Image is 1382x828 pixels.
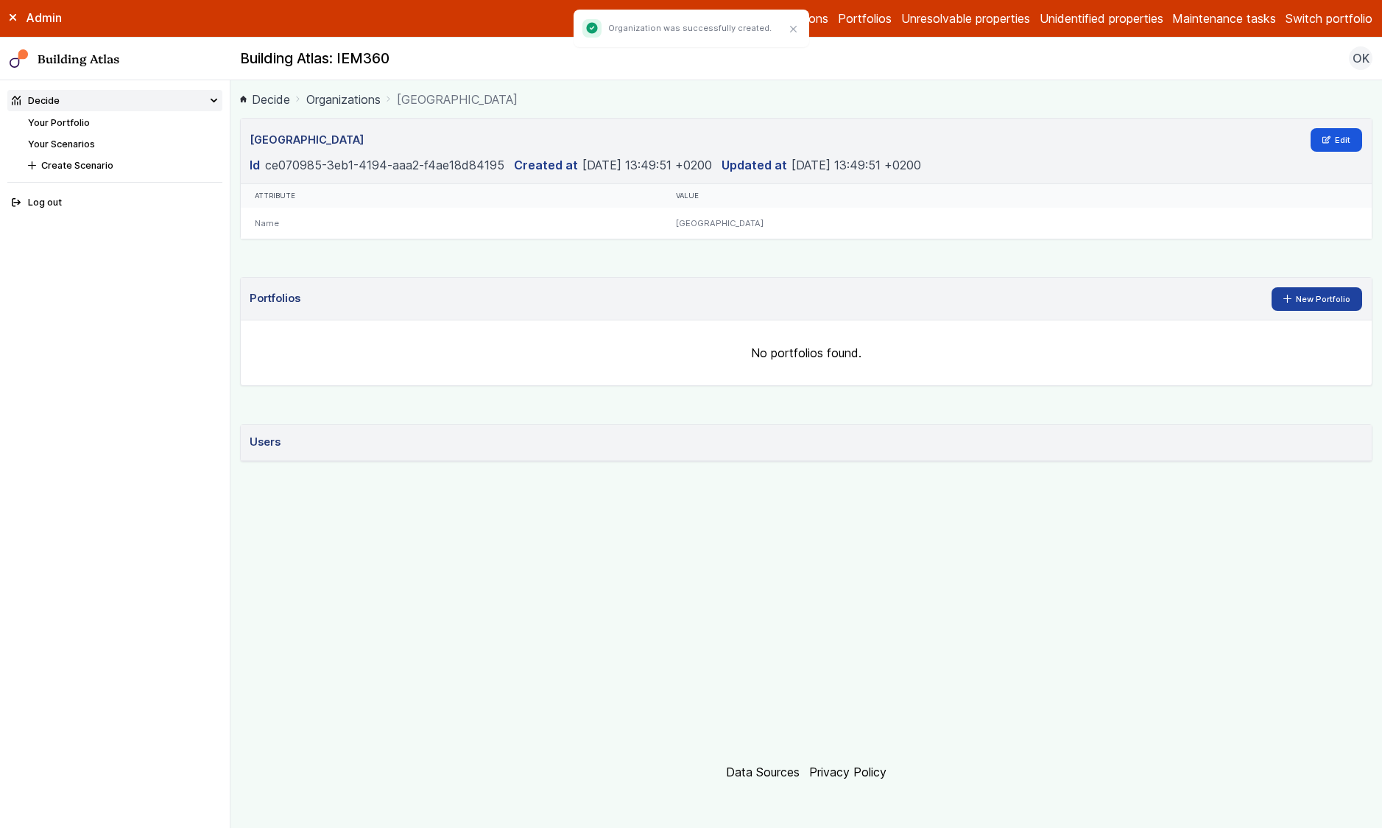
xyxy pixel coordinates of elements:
a: Your Portfolio [28,117,90,128]
a: Unidentified properties [1040,10,1163,27]
button: Log out [7,192,223,214]
a: Data Sources [726,765,800,779]
span: OK [1353,49,1369,67]
a: New Portfolio [1272,287,1363,311]
div: Attribute [255,192,648,201]
img: main-0bbd2752.svg [10,49,29,69]
p: Organization was successfully created. [608,22,772,34]
a: Organizations [306,91,381,108]
button: Switch portfolio [1286,10,1372,27]
dd: [DATE] 13:49:51 +0200 [792,156,921,174]
h3: [GEOGRAPHIC_DATA] [250,132,364,148]
a: Maintenance tasks [1172,10,1276,27]
h3: Users [250,434,281,450]
h3: Portfolios [250,290,300,306]
dd: ce070985-3eb1-4194-aaa2-f4ae18d84195 [265,156,504,174]
p: No portfolios found. [241,344,1372,362]
dt: Created at [514,156,578,174]
div: Name [241,208,662,239]
a: Decide [240,91,290,108]
span: [GEOGRAPHIC_DATA] [397,91,518,108]
dt: Updated at [722,156,787,174]
div: Decide [12,94,60,108]
dt: Id [250,156,260,174]
button: Close [784,20,803,39]
dd: [DATE] 13:49:51 +0200 [582,156,712,174]
a: Your Scenarios [28,138,95,150]
a: Portfolios [838,10,892,27]
h2: Building Atlas: IEM360 [240,49,389,69]
div: [GEOGRAPHIC_DATA] [662,208,1372,239]
div: Value [676,192,1358,201]
button: OK [1349,46,1372,70]
button: Create Scenario [24,155,222,176]
a: Unresolvable properties [901,10,1030,27]
summary: Decide [7,90,223,111]
a: Edit [1311,128,1363,152]
a: Privacy Policy [809,765,886,779]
